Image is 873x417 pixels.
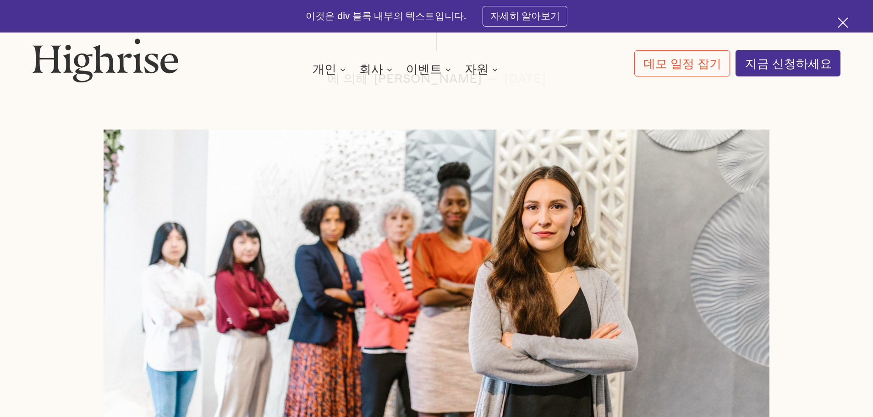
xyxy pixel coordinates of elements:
a: 자세히 알아보기 [483,6,567,27]
a: 지금 신청하세요 [736,50,840,76]
font: 지금 신청하세요 [745,54,832,72]
img: 하이라이즈 로고 [33,38,178,82]
font: 데모 일정 잡기 [643,54,721,72]
div: 이벤트 [406,64,454,75]
font: 회사 [359,64,383,76]
font: 자원 [465,64,489,76]
div: 자원 [465,64,500,75]
font: 개인 [313,64,336,76]
a: 데모 일정 잡기 [634,50,730,76]
font: 자세히 알아보기 [490,11,560,21]
font: 이벤트 [406,64,442,76]
img: 십자가 아이콘 [838,17,848,28]
font: 이것은 div 블록 내부의 텍스트입니다. [306,11,467,21]
div: 개인 [313,64,348,75]
div: 회사 [359,64,395,75]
